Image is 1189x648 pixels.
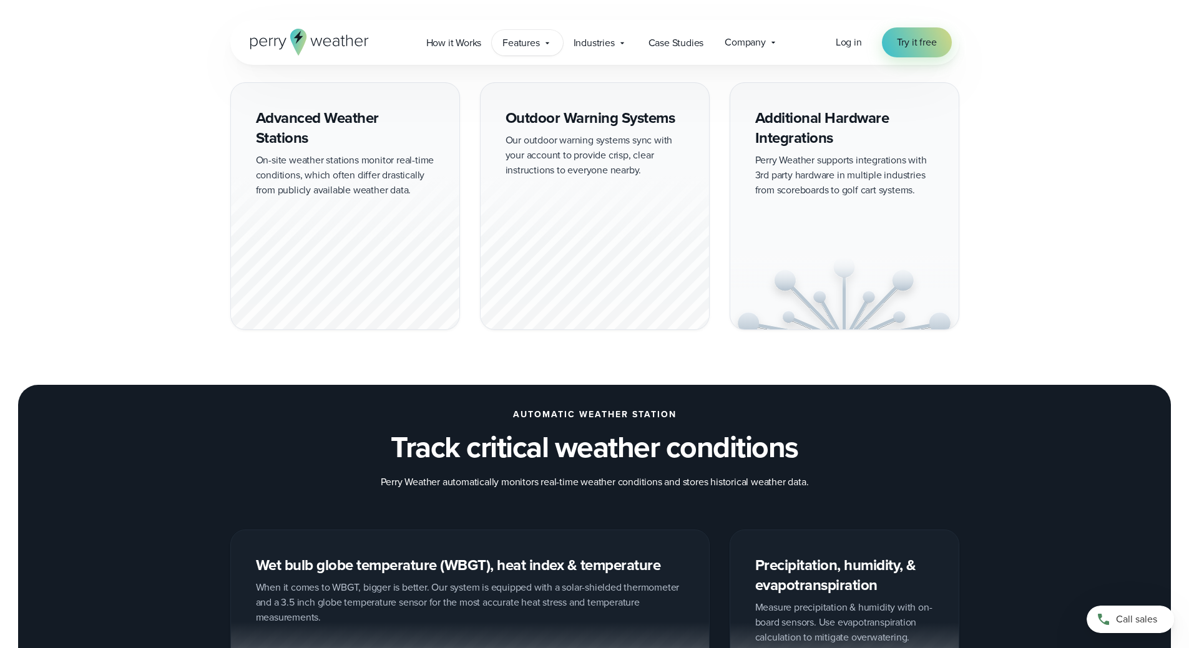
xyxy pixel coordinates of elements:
h2: AUTOMATIC WEATHER STATION [513,410,677,420]
span: Company [725,35,766,50]
a: Call sales [1087,606,1174,633]
h3: Track critical weather conditions [391,430,798,465]
span: How it Works [426,36,482,51]
img: Integration-Light.svg [730,256,959,330]
a: Log in [836,35,862,50]
span: Try it free [897,35,937,50]
a: How it Works [416,30,492,56]
span: Case Studies [648,36,704,51]
a: Case Studies [638,30,715,56]
span: Features [502,36,539,51]
span: Industries [574,36,615,51]
a: Try it free [882,27,952,57]
span: Call sales [1116,612,1157,627]
p: Perry Weather automatically monitors real-time weather conditions and stores historical weather d... [381,475,809,490]
span: Log in [836,35,862,49]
